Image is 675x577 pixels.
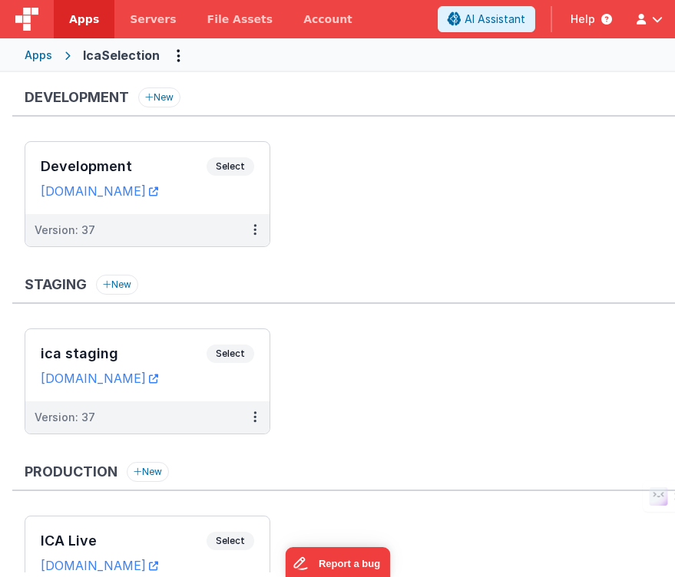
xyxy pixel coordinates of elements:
[41,533,207,549] h3: ICA Live
[465,12,525,27] span: AI Assistant
[96,275,138,295] button: New
[41,371,158,386] a: [DOMAIN_NAME]
[35,410,95,425] div: Version: 37
[25,90,129,105] h3: Development
[41,346,207,361] h3: ica staging
[25,277,87,292] h3: Staging
[41,159,207,174] h3: Development
[207,12,273,27] span: File Assets
[166,43,190,68] button: Options
[35,223,95,238] div: Version: 37
[69,12,99,27] span: Apps
[438,6,535,32] button: AI Assistant
[207,345,254,363] span: Select
[127,462,169,482] button: New
[138,87,180,107] button: New
[25,464,117,480] h3: Production
[25,48,52,63] div: Apps
[571,12,595,27] span: Help
[207,532,254,550] span: Select
[207,157,254,176] span: Select
[130,12,176,27] span: Servers
[41,183,158,199] a: [DOMAIN_NAME]
[41,558,158,573] a: [DOMAIN_NAME]
[83,46,160,64] div: IcaSelection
